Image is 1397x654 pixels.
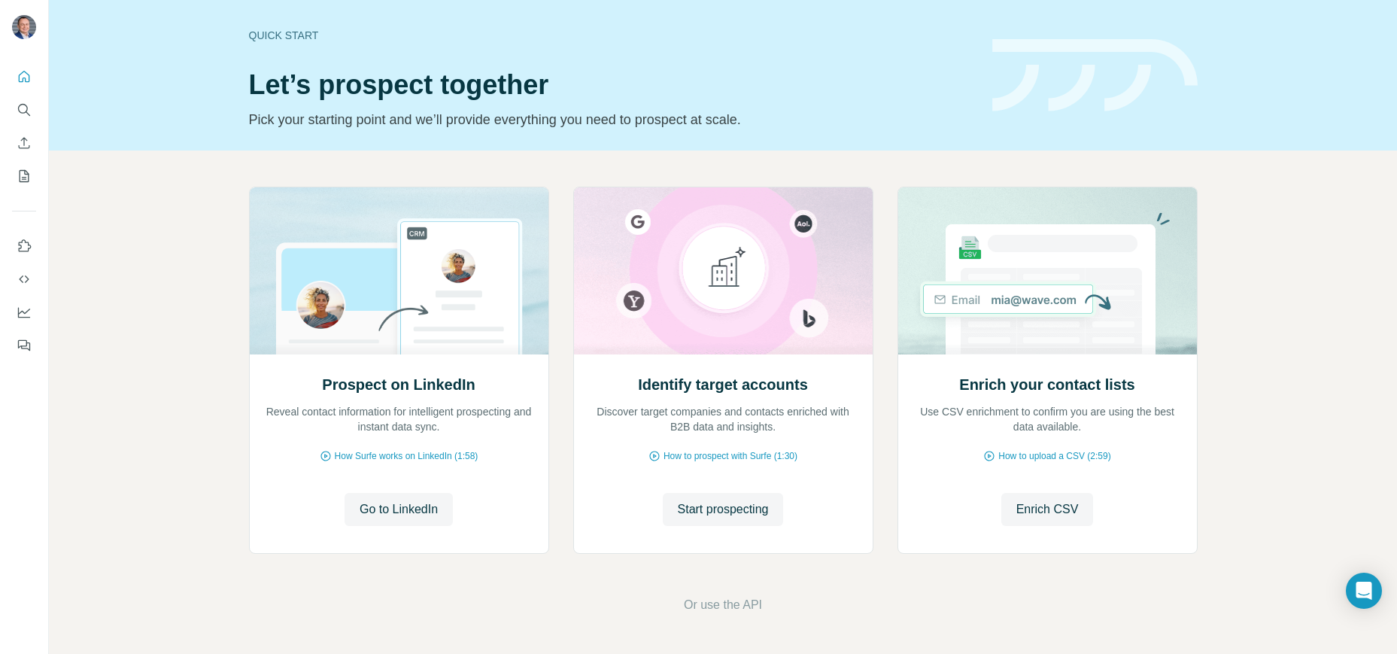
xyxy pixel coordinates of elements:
[12,299,36,326] button: Dashboard
[265,404,533,434] p: Reveal contact information for intelligent prospecting and instant data sync.
[335,449,478,463] span: How Surfe works on LinkedIn (1:58)
[345,493,453,526] button: Go to LinkedIn
[12,129,36,157] button: Enrich CSV
[12,63,36,90] button: Quick start
[249,70,974,100] h1: Let’s prospect together
[360,500,438,519] span: Go to LinkedIn
[913,404,1182,434] p: Use CSV enrichment to confirm you are using the best data available.
[998,449,1110,463] span: How to upload a CSV (2:59)
[12,233,36,260] button: Use Surfe on LinkedIn
[684,596,762,614] button: Or use the API
[249,187,549,354] img: Prospect on LinkedIn
[322,374,475,395] h2: Prospect on LinkedIn
[12,163,36,190] button: My lists
[589,404,858,434] p: Discover target companies and contacts enriched with B2B data and insights.
[12,266,36,293] button: Use Surfe API
[12,96,36,123] button: Search
[664,449,797,463] span: How to prospect with Surfe (1:30)
[897,187,1198,354] img: Enrich your contact lists
[1001,493,1094,526] button: Enrich CSV
[12,15,36,39] img: Avatar
[992,39,1198,112] img: banner
[12,332,36,359] button: Feedback
[663,493,784,526] button: Start prospecting
[1346,573,1382,609] div: Open Intercom Messenger
[249,109,974,130] p: Pick your starting point and we’ll provide everything you need to prospect at scale.
[638,374,808,395] h2: Identify target accounts
[249,28,974,43] div: Quick start
[573,187,873,354] img: Identify target accounts
[959,374,1134,395] h2: Enrich your contact lists
[1016,500,1079,519] span: Enrich CSV
[678,500,769,519] span: Start prospecting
